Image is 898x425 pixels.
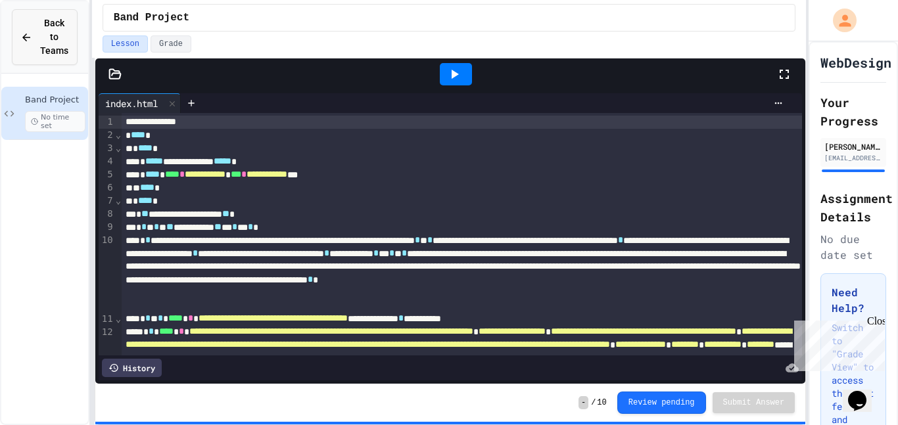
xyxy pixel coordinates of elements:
h3: Need Help? [832,284,875,316]
div: [PERSON_NAME] [824,141,882,152]
iframe: chat widget [789,315,885,371]
div: index.html [99,93,181,113]
div: 12 [99,326,115,378]
span: / [591,397,596,408]
div: 8 [99,208,115,221]
iframe: chat widget [843,372,885,412]
div: No due date set [820,231,886,263]
h2: Assignment Details [820,189,886,226]
span: Band Project [25,95,85,106]
button: Lesson [103,35,148,53]
span: Back to Teams [40,16,68,58]
div: index.html [99,97,164,110]
div: 9 [99,221,115,234]
div: My Account [819,5,860,35]
div: 7 [99,194,115,208]
div: 3 [99,142,115,155]
h2: Your Progress [820,93,886,130]
span: Submit Answer [723,397,785,408]
button: Back to Teams [12,9,78,65]
span: Fold line [115,143,122,153]
div: History [102,359,162,377]
div: 10 [99,234,115,313]
div: Chat with us now!Close [5,5,91,83]
div: 11 [99,313,115,326]
span: - [579,396,588,409]
div: 5 [99,168,115,181]
span: Fold line [115,313,122,324]
button: Review pending [617,391,706,414]
span: 10 [597,397,606,408]
div: [EMAIL_ADDRESS][DOMAIN_NAME] [824,153,882,163]
div: 2 [99,129,115,142]
span: Fold line [115,129,122,140]
h1: WebDesign [820,53,891,72]
button: Grade [151,35,191,53]
div: 1 [99,116,115,129]
span: Fold line [115,195,122,206]
button: Submit Answer [713,392,795,413]
div: 4 [99,155,115,168]
span: Band Project [114,10,189,26]
div: 6 [99,181,115,194]
span: No time set [25,111,85,132]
